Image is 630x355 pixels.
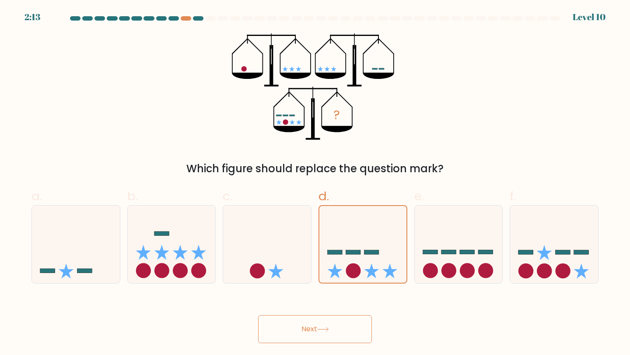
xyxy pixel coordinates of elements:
span: d. [318,188,329,205]
span: c. [223,188,232,205]
tspan: ? [334,106,340,124]
span: b. [127,188,138,205]
span: a. [31,188,42,205]
span: e. [414,188,424,205]
span: f. [510,188,516,205]
div: Level 10 [573,11,605,24]
div: 2:13 [24,11,40,24]
div: Which figure should replace the question mark? [37,161,593,177]
button: Next [258,315,372,343]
